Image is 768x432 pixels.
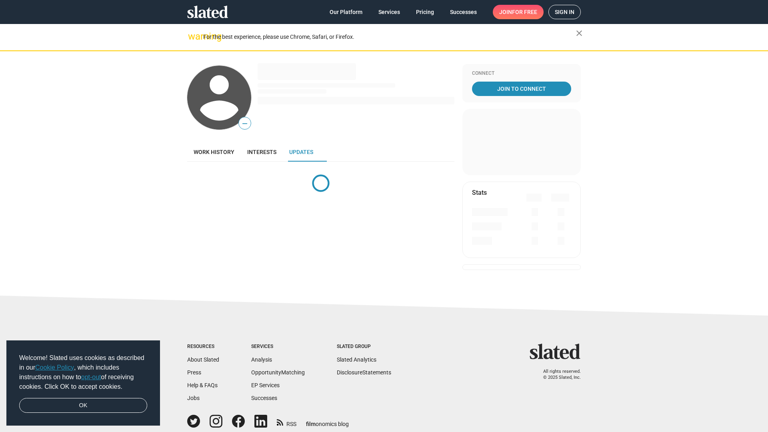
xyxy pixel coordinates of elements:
a: Cookie Policy [35,364,74,371]
a: Successes [444,5,483,19]
div: Resources [187,344,219,350]
a: Jobs [187,395,200,401]
a: dismiss cookie message [19,398,147,413]
a: Joinfor free [493,5,544,19]
span: Work history [194,149,234,155]
div: Slated Group [337,344,391,350]
span: — [239,118,251,129]
div: cookieconsent [6,340,160,426]
span: Sign in [555,5,574,19]
a: Slated Analytics [337,356,376,363]
a: Sign in [548,5,581,19]
span: Welcome! Slated uses cookies as described in our , which includes instructions on how to of recei... [19,353,147,392]
span: Pricing [416,5,434,19]
a: About Slated [187,356,219,363]
a: Help & FAQs [187,382,218,388]
div: For the best experience, please use Chrome, Safari, or Firefox. [203,32,576,42]
p: All rights reserved. © 2025 Slated, Inc. [535,369,581,380]
a: Interests [241,142,283,162]
span: Join [499,5,537,19]
a: Join To Connect [472,82,571,96]
a: opt-out [81,374,101,380]
a: Services [372,5,406,19]
mat-icon: close [574,28,584,38]
a: Work history [187,142,241,162]
mat-icon: warning [188,32,198,41]
span: Interests [247,149,276,155]
a: RSS [277,416,296,428]
span: film [306,421,316,427]
span: Successes [450,5,477,19]
mat-card-title: Stats [472,188,487,197]
span: Updates [289,149,313,155]
a: Press [187,369,201,376]
a: Analysis [251,356,272,363]
a: filmonomics blog [306,414,349,428]
a: Updates [283,142,320,162]
span: Services [378,5,400,19]
span: for free [512,5,537,19]
span: Our Platform [330,5,362,19]
span: Join To Connect [474,82,570,96]
a: Successes [251,395,277,401]
div: Connect [472,70,571,77]
a: Pricing [410,5,440,19]
div: Services [251,344,305,350]
a: EP Services [251,382,280,388]
a: DisclosureStatements [337,369,391,376]
a: OpportunityMatching [251,369,305,376]
a: Our Platform [323,5,369,19]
